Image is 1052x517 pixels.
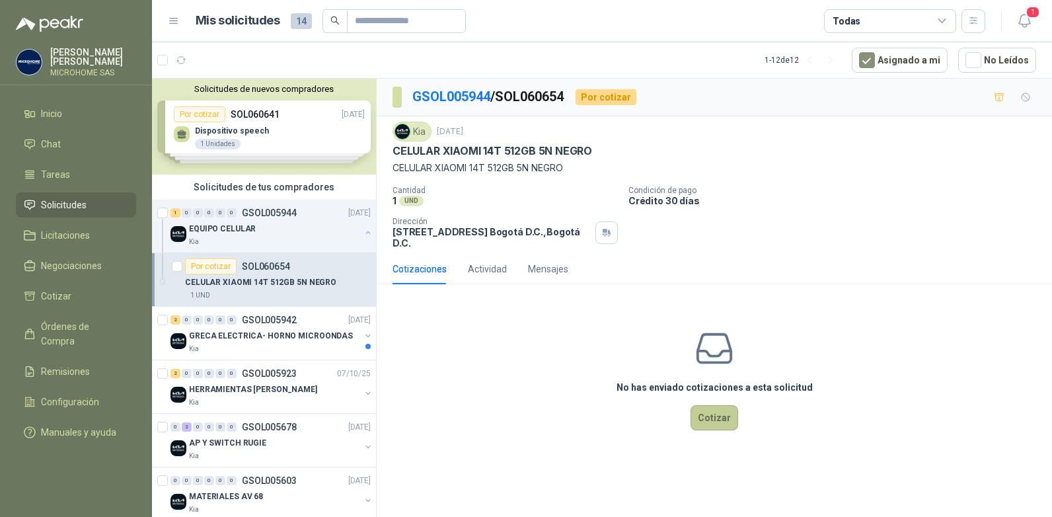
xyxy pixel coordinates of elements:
div: 0 [182,208,192,218]
p: 07/10/25 [337,368,371,380]
img: Logo peakr [16,16,83,32]
div: 0 [193,422,203,432]
a: Licitaciones [16,223,136,248]
p: Kia [189,504,199,515]
a: 2 0 0 0 0 0 GSOL00592307/10/25 Company LogoHERRAMIENTAS [PERSON_NAME]Kia [170,366,373,408]
div: 0 [193,476,203,485]
img: Company Logo [170,226,186,242]
span: Órdenes de Compra [41,319,124,348]
span: Manuales y ayuda [41,425,116,440]
p: Condición de pago [628,186,1047,195]
div: 0 [193,315,203,325]
div: Por cotizar [185,258,237,274]
img: Company Logo [395,124,410,139]
img: Company Logo [17,50,42,75]
span: Configuración [41,395,99,409]
span: Licitaciones [41,228,90,243]
div: 0 [215,315,225,325]
span: Solicitudes [41,198,87,212]
p: Cantidad [393,186,618,195]
img: Company Logo [170,387,186,403]
a: Manuales y ayuda [16,420,136,445]
div: 0 [227,476,237,485]
p: CELULAR XIAOMI 14T 512GB 5N NEGRO [393,161,1036,175]
p: Kia [189,344,199,354]
h1: Mis solicitudes [196,11,280,30]
p: [DATE] [348,314,371,327]
div: 0 [215,422,225,432]
div: 1 [170,208,180,218]
p: Crédito 30 días [628,195,1047,206]
a: 2 0 0 0 0 0 GSOL005942[DATE] Company LogoGRECA ELECTRICA- HORNO MICROONDASKia [170,312,373,354]
button: 1 [1012,9,1036,33]
p: GRECA ELECTRICA- HORNO MICROONDAS [189,330,353,342]
p: HERRAMIENTAS [PERSON_NAME] [189,383,317,396]
div: 0 [215,369,225,378]
div: Cotizaciones [393,262,447,276]
p: [DATE] [437,126,463,138]
span: Cotizar [41,289,71,303]
p: [DATE] [348,421,371,434]
span: Inicio [41,106,62,121]
p: Kia [189,397,199,408]
p: GSOL005678 [242,422,297,432]
div: 0 [182,369,192,378]
p: SOL060654 [242,262,290,271]
div: 0 [227,208,237,218]
p: GSOL005923 [242,369,297,378]
div: 2 [170,369,180,378]
p: [PERSON_NAME] [PERSON_NAME] [50,48,136,66]
div: Kia [393,122,432,141]
div: 0 [170,422,180,432]
div: 0 [182,476,192,485]
div: 0 [204,369,214,378]
button: Cotizar [691,405,738,430]
span: search [330,16,340,25]
div: UND [399,196,424,206]
p: AP Y SWITCH RUGIE [189,437,266,450]
div: Solicitudes de tus compradores [152,175,376,200]
p: Dirección [393,217,590,226]
div: 0 [193,369,203,378]
a: 0 2 0 0 0 0 GSOL005678[DATE] Company LogoAP Y SWITCH RUGIEKia [170,419,373,461]
p: Kia [189,451,199,461]
p: CELULAR XIAOMI 14T 512GB 5N NEGRO [185,276,336,289]
div: 0 [215,476,225,485]
p: EQUIPO CELULAR [189,223,256,235]
div: 0 [204,476,214,485]
div: 0 [193,208,203,218]
div: 0 [227,369,237,378]
p: [DATE] [348,207,371,219]
p: [DATE] [348,475,371,487]
a: Chat [16,132,136,157]
span: Negociaciones [41,258,102,273]
div: Por cotizar [576,89,636,105]
p: / SOL060654 [412,87,565,107]
a: Órdenes de Compra [16,314,136,354]
a: 0 0 0 0 0 0 GSOL005603[DATE] Company LogoMATERIALES AV 68Kia [170,473,373,515]
a: Inicio [16,101,136,126]
p: Kia [189,237,199,247]
p: GSOL005942 [242,315,297,325]
div: 2 [170,315,180,325]
span: 14 [291,13,312,29]
a: Tareas [16,162,136,187]
div: 1 - 12 de 12 [765,50,841,71]
p: CELULAR XIAOMI 14T 512GB 5N NEGRO [393,144,592,158]
a: Solicitudes [16,192,136,218]
span: Remisiones [41,364,90,379]
button: Asignado a mi [852,48,948,73]
div: 0 [215,208,225,218]
a: Configuración [16,389,136,415]
img: Company Logo [170,494,186,510]
h3: No has enviado cotizaciones a esta solicitud [617,380,813,395]
div: 2 [182,422,192,432]
span: Chat [41,137,61,151]
a: Remisiones [16,359,136,384]
div: 0 [227,422,237,432]
div: Actividad [468,262,507,276]
a: Por cotizarSOL060654CELULAR XIAOMI 14T 512GB 5N NEGRO1 UND [152,253,376,307]
div: 0 [204,315,214,325]
img: Company Logo [170,440,186,456]
p: GSOL005944 [242,208,297,218]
